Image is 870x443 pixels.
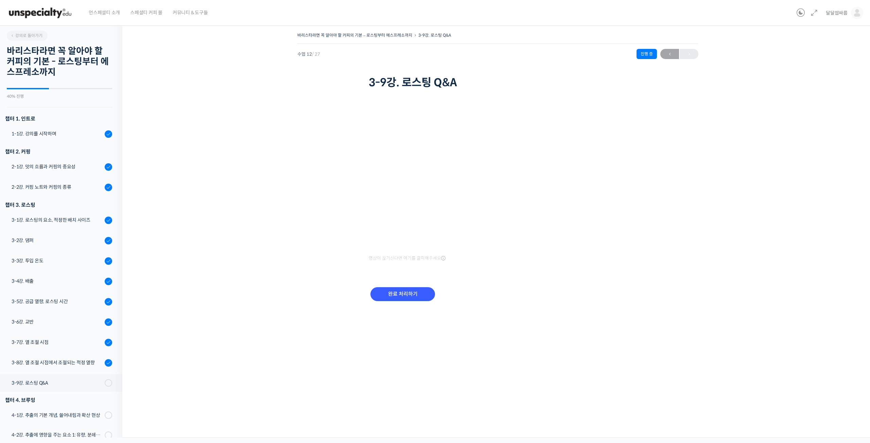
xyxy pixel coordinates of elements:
div: 3-7강. 열 조절 시점 [12,338,103,346]
div: 챕터 2. 커핑 [5,147,112,156]
div: 1-1강. 강의를 시작하며 [12,130,103,137]
div: 챕터 4. 브루잉 [5,395,112,405]
div: 4-1강. 추출의 기본 개념, 쓸어내림과 확산 현상 [12,411,103,419]
div: 40% 진행 [7,94,112,98]
span: ← [660,50,679,59]
input: 완료 처리하기 [370,287,435,301]
h1: 3-9강. 로스팅 Q&A [369,76,627,89]
div: 진행 중 [637,49,657,59]
div: 3-5강. 공급 열량, 로스팅 시간 [12,298,103,305]
h3: 챕터 1. 인트로 [5,114,112,123]
div: 3-2강. 댐퍼 [12,237,103,244]
div: 3-9강. 로스팅 Q&A [12,379,103,387]
div: 3-6강. 교반 [12,318,103,326]
span: / 27 [312,51,320,57]
a: 강의로 돌아가기 [7,31,48,41]
span: 수업 12 [297,52,320,56]
span: 달달쌉싸름 [826,10,848,16]
div: 3-3강. 투입 온도 [12,257,103,264]
div: 2-2강. 커핑 노트와 커핑의 종류 [12,183,103,191]
span: 영상이 끊기신다면 여기를 클릭해주세요 [369,256,446,261]
a: 바리스타라면 꼭 알아야 할 커피의 기본 – 로스팅부터 에스프레소까지 [297,33,412,38]
div: 3-8강. 열 조절 시점에서 조절되는 적정 열량 [12,359,103,366]
h2: 바리스타라면 꼭 알아야 할 커피의 기본 - 로스팅부터 에스프레소까지 [7,46,112,78]
div: 3-4강. 배출 [12,277,103,285]
div: 3-1강. 로스팅의 요소, 적정한 배치 사이즈 [12,216,103,224]
a: ←이전 [660,49,679,59]
div: 2-1강. 맛의 흐름과 커핑의 중요성 [12,163,103,170]
div: 챕터 3. 로스팅 [5,200,112,209]
div: 4-2강. 추출에 영향을 주는 요소 1: 유량, 분쇄도, 교반 [12,431,103,439]
a: 3-9강. 로스팅 Q&A [418,33,451,38]
span: 강의로 돌아가기 [10,33,42,38]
